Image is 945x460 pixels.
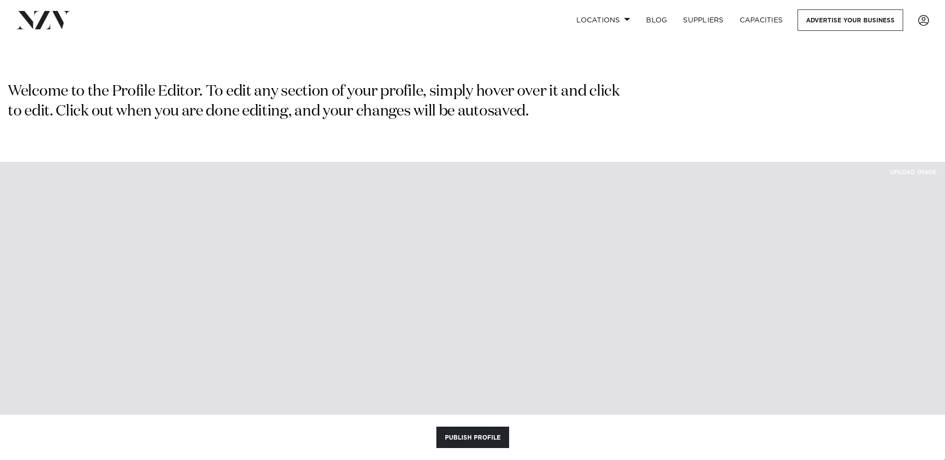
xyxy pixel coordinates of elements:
[568,9,638,31] a: Locations
[881,162,945,183] button: UPLOAD IMAGE
[638,9,675,31] a: BLOG
[675,9,731,31] a: SUPPLIERS
[16,11,70,29] img: nzv-logo.png
[798,9,903,31] a: Advertise your business
[436,427,509,448] button: Publish Profile
[8,82,624,122] p: Welcome to the Profile Editor. To edit any section of your profile, simply hover over it and clic...
[732,9,791,31] a: Capacities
